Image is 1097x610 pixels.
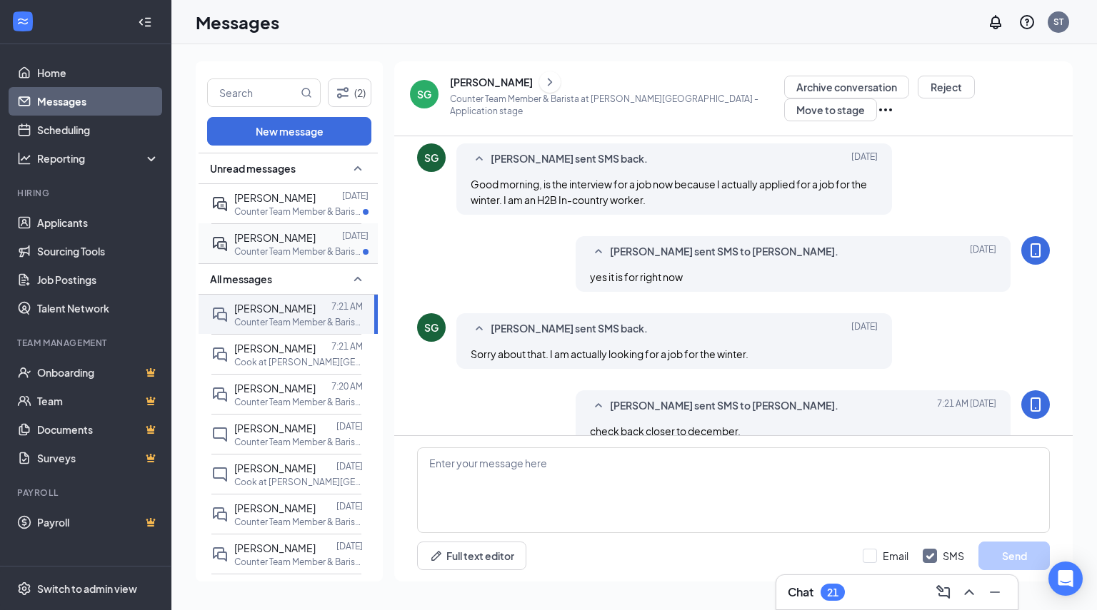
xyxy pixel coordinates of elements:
[784,76,909,98] button: Archive conversation
[17,487,156,499] div: Payroll
[784,98,877,121] button: Move to stage
[417,542,526,570] button: Full text editorPen
[450,93,784,117] p: Counter Team Member & Barista at [PERSON_NAME][GEOGRAPHIC_DATA] - Application stage
[234,302,316,315] span: [PERSON_NAME]
[331,380,363,392] p: 7:20 AM
[851,320,878,337] span: [DATE]
[932,581,955,604] button: ComposeMessage
[877,101,894,118] svg: Ellipses
[234,462,316,474] span: [PERSON_NAME]
[208,79,298,106] input: Search
[37,444,159,472] a: SurveysCrown
[978,542,1050,570] button: Send
[234,516,363,528] p: Counter Team Member & Barista at [PERSON_NAME][GEOGRAPHIC_DATA]
[301,87,312,98] svg: MagnifyingGlass
[590,243,607,260] svg: SmallChevronUp
[234,382,316,395] span: [PERSON_NAME]
[328,78,371,107] button: Filter (2)
[37,265,159,294] a: Job Postings
[471,320,488,337] svg: SmallChevronUp
[211,195,229,213] svg: ActiveDoubleChat
[234,476,363,488] p: Cook at [PERSON_NAME][GEOGRAPHIC_DATA]
[16,14,30,29] svg: WorkstreamLogo
[211,426,229,443] svg: ChatInactive
[37,116,159,144] a: Scheduling
[1048,561,1083,596] div: Open Intercom Messenger
[961,584,978,601] svg: ChevronUp
[207,117,371,146] button: New message
[491,151,648,168] span: [PERSON_NAME] sent SMS back.
[234,556,363,568] p: Counter Team Member & Barista at [PERSON_NAME][GEOGRAPHIC_DATA]
[336,460,363,472] p: [DATE]
[491,320,648,337] span: [PERSON_NAME] sent SMS back.
[234,245,363,258] p: Counter Team Member & Barista at [PERSON_NAME][GEOGRAPHIC_DATA]
[37,237,159,265] a: Sourcing Tools
[424,320,439,335] div: SG
[970,243,996,260] span: [DATE]
[196,10,279,34] h1: Messages
[37,208,159,237] a: Applicants
[610,397,838,415] span: [PERSON_NAME] sent SMS to [PERSON_NAME].
[234,231,316,244] span: [PERSON_NAME]
[336,580,363,592] p: [DATE]
[827,586,838,599] div: 21
[1027,242,1044,259] svg: MobileSms
[342,190,369,202] p: [DATE]
[234,191,316,204] span: [PERSON_NAME]
[336,500,363,512] p: [DATE]
[471,178,867,206] span: Good morning, is the interview for a job now because I actually applied for a job for the winter....
[543,73,557,91] svg: ChevronRight
[211,235,229,253] svg: ActiveDoubleChat
[211,506,229,523] svg: DoubleChat
[234,436,363,448] p: Counter Team Member & Barista at [PERSON_NAME][GEOGRAPHIC_DATA]
[331,300,363,312] p: 7:21 AM
[211,346,229,363] svg: DoubleChat
[37,387,159,415] a: TeamCrown
[37,508,159,537] a: PayrollCrown
[138,15,152,29] svg: Collapse
[958,581,981,604] button: ChevronUp
[986,584,1003,601] svg: Minimize
[37,358,159,387] a: OnboardingCrown
[429,549,444,563] svg: Pen
[590,425,741,437] span: check back closer to december.
[937,397,996,415] span: [DATE] 7:21 AM
[37,294,159,322] a: Talent Network
[450,75,533,89] div: [PERSON_NAME]
[788,584,813,600] h3: Chat
[17,581,31,596] svg: Settings
[37,415,159,444] a: DocumentsCrown
[210,161,296,176] span: Unread messages
[349,270,366,288] svg: SmallChevronUp
[211,546,229,563] svg: DoubleChat
[234,356,363,368] p: Cook at [PERSON_NAME][GEOGRAPHIC_DATA]
[851,151,878,168] span: [DATE]
[983,581,1006,604] button: Minimize
[1018,14,1036,31] svg: QuestionInfo
[37,59,159,87] a: Home
[336,420,363,432] p: [DATE]
[610,243,838,260] span: [PERSON_NAME] sent SMS to [PERSON_NAME].
[234,342,316,355] span: [PERSON_NAME]
[935,584,952,601] svg: ComposeMessage
[334,84,351,101] svg: Filter
[590,270,683,283] span: yes it is for right now
[590,397,607,415] svg: SmallChevronUp
[471,151,488,168] svg: SmallChevronUp
[37,87,159,116] a: Messages
[234,316,363,328] p: Counter Team Member & Barista at [PERSON_NAME][GEOGRAPHIC_DATA]
[539,71,561,93] button: ChevronRight
[37,581,137,596] div: Switch to admin view
[234,422,316,434] span: [PERSON_NAME]
[424,151,439,165] div: SG
[1027,396,1044,413] svg: MobileSms
[331,340,363,352] p: 7:21 AM
[211,386,229,403] svg: DoubleChat
[349,160,366,177] svg: SmallChevronUp
[1053,16,1063,28] div: ST
[211,306,229,323] svg: DoubleChat
[342,230,369,242] p: [DATE]
[17,337,156,349] div: Team Management
[987,14,1004,31] svg: Notifications
[210,272,272,286] span: All messages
